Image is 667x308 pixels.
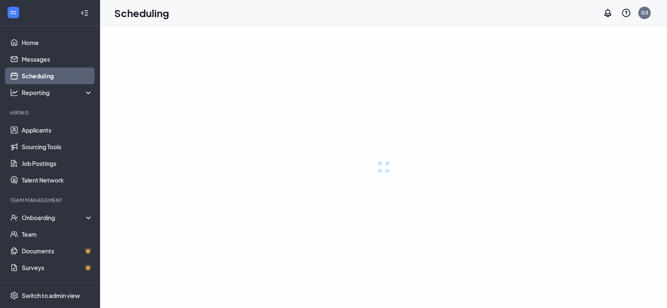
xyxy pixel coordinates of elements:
a: Sourcing Tools [22,138,93,155]
a: Talent Network [22,172,93,188]
a: Scheduling [22,68,93,84]
svg: Analysis [10,88,18,97]
svg: UserCheck [10,213,18,222]
a: Team [22,226,93,243]
svg: Settings [10,291,18,300]
svg: WorkstreamLogo [9,8,18,17]
a: Messages [22,51,93,68]
div: Hiring [10,109,91,116]
svg: Collapse [80,9,89,17]
div: Onboarding [22,213,93,222]
a: Job Postings [22,155,93,172]
a: SurveysCrown [22,259,93,276]
svg: Notifications [603,8,613,18]
a: Home [22,34,93,51]
a: DocumentsCrown [22,243,93,259]
div: G3 [641,9,648,16]
a: Applicants [22,122,93,138]
svg: QuestionInfo [621,8,631,18]
h1: Scheduling [114,6,169,20]
div: Switch to admin view [22,291,80,300]
div: Reporting [22,88,93,97]
div: Team Management [10,197,91,204]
